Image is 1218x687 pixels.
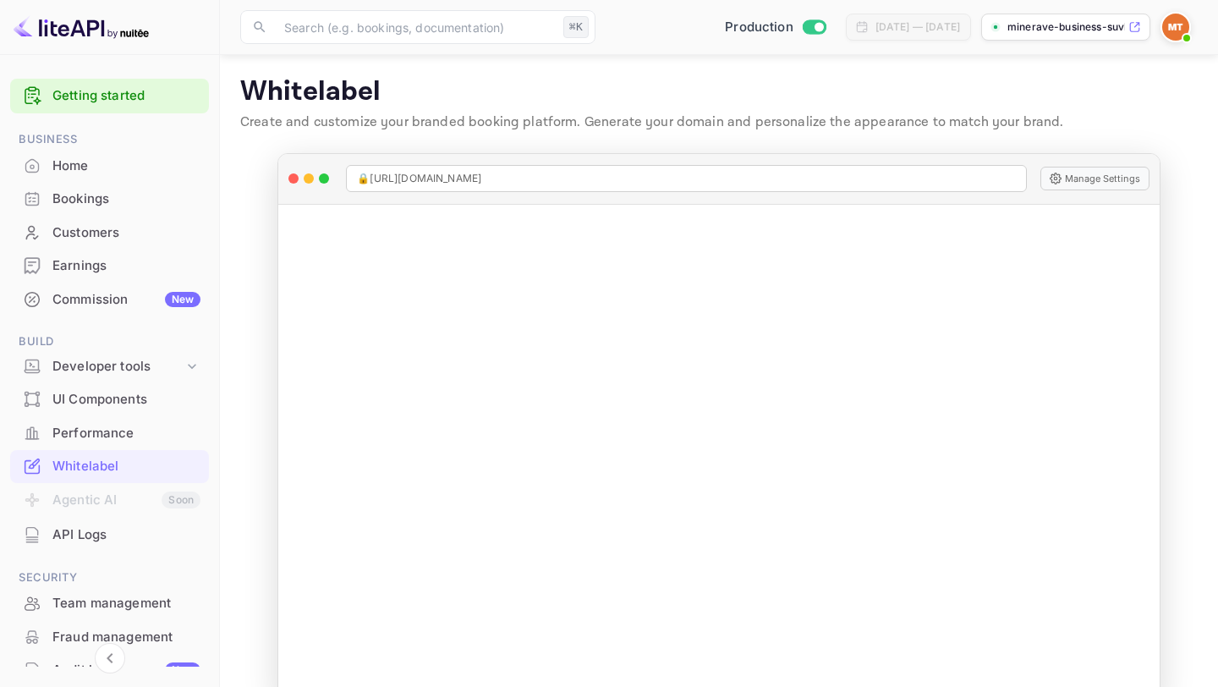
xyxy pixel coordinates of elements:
a: API Logs [10,519,209,550]
p: minerave-business-suvk... [1007,19,1125,35]
div: UI Components [52,390,200,409]
a: Whitelabel [10,450,209,481]
div: Home [52,157,200,176]
div: Audit logs [52,661,200,680]
span: Business [10,130,209,149]
span: Security [10,569,209,587]
a: Performance [10,417,209,448]
a: Customers [10,217,209,248]
div: Getting started [10,79,209,113]
div: Bookings [52,190,200,209]
div: Whitelabel [10,450,209,483]
div: ⌘K [563,16,589,38]
div: API Logs [52,525,200,545]
div: Performance [10,417,209,450]
div: New [165,662,200,678]
div: New [165,292,200,307]
div: CommissionNew [10,283,209,316]
p: Create and customize your branded booking platform. Generate your domain and personalize the appe... [240,113,1198,133]
a: Home [10,150,209,181]
div: Fraud management [52,628,200,647]
img: Minerave Travel [1162,14,1189,41]
div: Team management [10,587,209,620]
span: Production [725,18,793,37]
button: Collapse navigation [95,643,125,673]
div: Home [10,150,209,183]
div: Whitelabel [52,457,200,476]
img: LiteAPI logo [14,14,149,41]
a: Earnings [10,250,209,281]
div: Fraud management [10,621,209,654]
div: [DATE] — [DATE] [875,19,960,35]
a: UI Components [10,383,209,415]
a: Team management [10,587,209,618]
button: Manage Settings [1040,167,1149,190]
p: Whitelabel [240,75,1198,109]
div: Customers [52,223,200,243]
div: Bookings [10,183,209,216]
input: Search (e.g. bookings, documentation) [274,10,557,44]
a: Getting started [52,86,200,106]
a: Fraud management [10,621,209,652]
div: UI Components [10,383,209,416]
div: API Logs [10,519,209,552]
div: Developer tools [52,357,184,376]
div: Earnings [10,250,209,283]
a: CommissionNew [10,283,209,315]
a: Bookings [10,183,209,214]
a: Audit logsNew [10,654,209,685]
div: Developer tools [10,352,209,382]
div: Commission [52,290,200,310]
div: Team management [52,594,200,613]
div: Customers [10,217,209,250]
div: Performance [52,424,200,443]
div: Earnings [52,256,200,276]
span: Build [10,333,209,351]
div: Switch to Sandbox mode [718,18,832,37]
span: 🔒 [URL][DOMAIN_NAME] [357,171,481,186]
